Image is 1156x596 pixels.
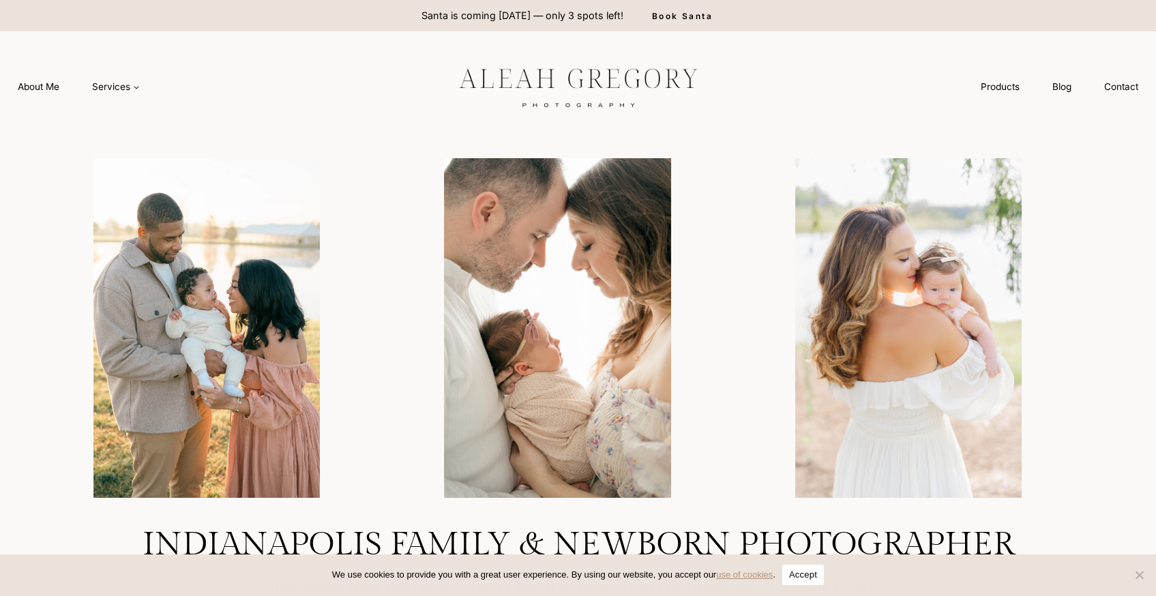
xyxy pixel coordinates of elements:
[1,74,156,100] nav: Primary
[964,74,1036,100] a: Products
[716,569,773,580] a: use of cookies
[1,74,76,100] a: About Me
[332,568,775,582] span: We use cookies to provide you with a great user experience. By using our website, you accept our .
[76,74,156,100] a: Services
[425,58,732,115] img: aleah gregory logo
[782,565,824,585] button: Accept
[33,525,1123,565] h1: Indianapolis Family & Newborn Photographer
[92,80,140,93] span: Services
[739,158,1078,498] li: 3 of 4
[387,158,727,498] li: 2 of 4
[739,158,1078,498] img: mom holding baby on shoulder looking back at the camera outdoors in Carmel, Indiana
[1088,74,1155,100] a: Contact
[37,158,376,498] img: Family enjoying a sunny day by the lake.
[421,8,623,23] p: Santa is coming [DATE] — only 3 spots left!
[1036,74,1088,100] a: Blog
[964,74,1155,100] nav: Secondary
[57,158,1099,498] div: Photo Gallery Carousel
[37,158,376,498] li: 1 of 4
[387,158,727,498] img: Parents holding their baby lovingly by Indianapolis newborn photographer
[1132,568,1146,582] span: No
